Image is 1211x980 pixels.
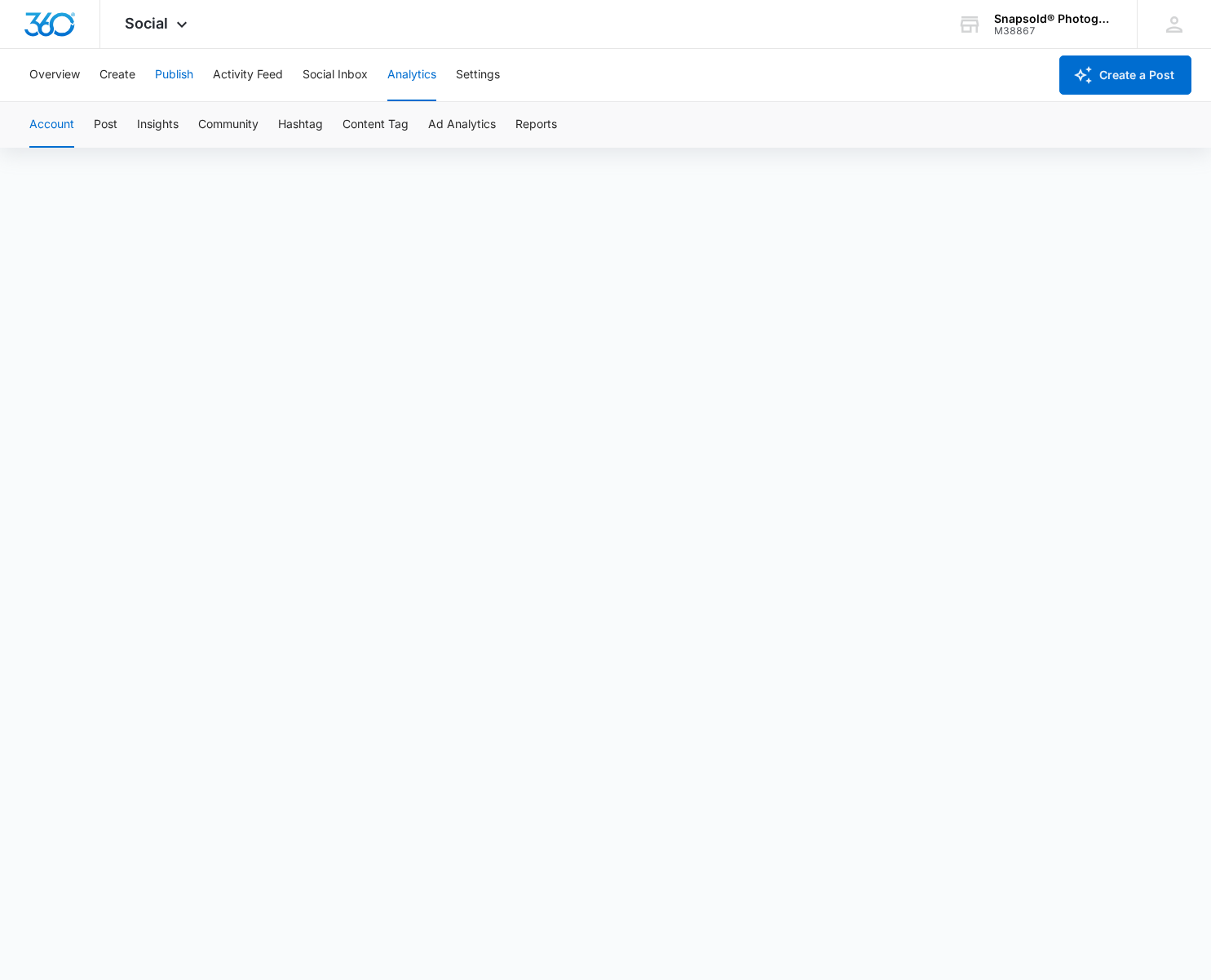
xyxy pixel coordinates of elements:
[303,49,368,101] button: Social Inbox
[99,49,135,101] button: Create
[94,102,117,148] button: Post
[515,102,557,148] button: Reports
[278,102,323,148] button: Hashtag
[343,102,409,148] button: Content Tag
[213,49,283,101] button: Activity Feed
[125,15,168,32] span: Social
[387,49,436,101] button: Analytics
[994,25,1113,37] div: account id
[29,102,74,148] button: Account
[155,49,193,101] button: Publish
[198,102,259,148] button: Community
[994,12,1113,25] div: account name
[428,102,496,148] button: Ad Analytics
[29,49,80,101] button: Overview
[456,49,500,101] button: Settings
[1059,55,1191,95] button: Create a Post
[137,102,179,148] button: Insights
